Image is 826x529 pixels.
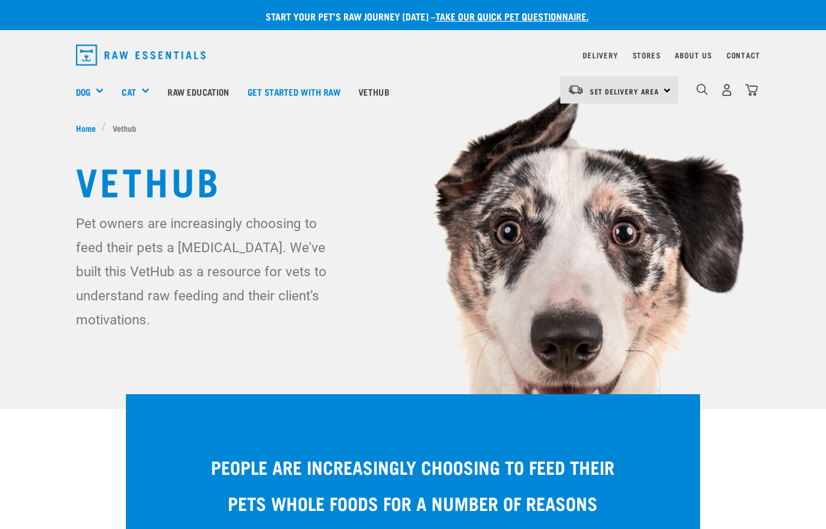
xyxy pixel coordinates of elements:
[727,53,760,57] a: Contact
[76,45,206,66] img: Raw Essentials Logo
[76,122,96,134] span: Home
[633,53,661,57] a: Stores
[76,122,751,134] nav: breadcrumbs
[76,211,346,332] p: Pet owners are increasingly choosing to feed their pets a [MEDICAL_DATA]. We've built this VetHub...
[583,53,618,57] a: Delivery
[76,85,90,99] a: Dog
[239,67,349,116] a: Get started with Raw
[568,84,584,95] img: van-moving.png
[122,85,136,99] a: Cat
[158,67,238,116] a: Raw Education
[66,40,760,70] nav: dropdown navigation
[76,122,102,134] a: Home
[745,84,758,96] img: home-icon@2x.png
[696,84,708,95] img: home-icon-1@2x.png
[675,53,712,57] a: About Us
[590,89,660,93] span: Set Delivery Area
[436,13,589,19] a: take our quick pet questionnaire.
[76,158,751,202] h1: Vethub
[349,67,398,116] a: Vethub
[721,84,733,96] img: user.png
